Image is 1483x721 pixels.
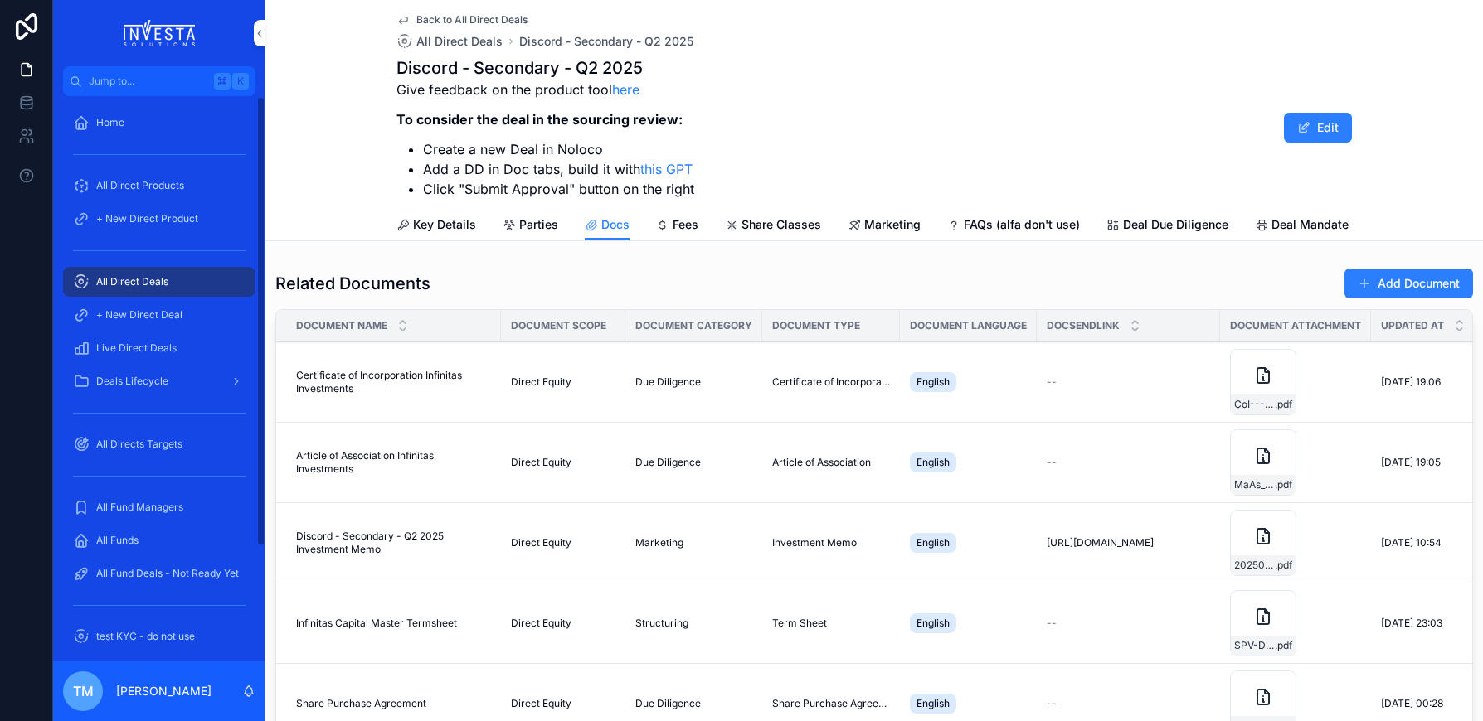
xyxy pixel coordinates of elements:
[511,456,571,469] span: Direct Equity
[63,267,255,297] a: All Direct Deals
[511,375,571,389] span: Direct Equity
[612,81,639,98] a: here
[396,13,528,27] a: Back to All Direct Deals
[396,210,476,243] a: Key Details
[1047,697,1057,710] span: --
[1123,216,1228,233] span: Deal Due Diligence
[511,456,615,469] a: Direct Equity
[635,536,752,549] a: Marketing
[73,681,94,701] span: TM
[1047,456,1057,469] span: --
[1234,559,1275,572] span: 20250428_Investment-Memo-Discord
[96,179,184,192] span: All Direct Products
[601,216,630,233] span: Docs
[910,449,1027,476] a: English
[772,617,890,630] a: Term Sheet
[741,216,821,233] span: Share Classes
[635,456,701,469] span: Due Diligence
[635,375,701,389] span: Due Diligence
[772,456,871,469] span: Article of Association
[296,319,387,332] span: Document Name
[1381,536,1442,549] span: [DATE] 10:54
[511,319,606,332] span: Document Scope
[519,216,558,233] span: Parties
[63,492,255,522] a: All Fund Managers
[772,697,890,710] a: Share Purchase Agreement
[63,204,255,234] a: + New Direct Product
[96,567,239,580] span: All Fund Deals - Not Ready Yet
[1047,375,1057,389] span: --
[63,171,255,201] a: All Direct Products
[1230,319,1361,332] span: Document Attachment
[635,617,752,630] a: Structuring
[910,690,1027,717] a: English
[63,366,255,396] a: Deals Lifecycle
[423,159,694,179] li: Add a DD in Doc tabs, build it with
[640,161,693,177] a: this GPT
[1230,349,1361,415] a: CoI---Infinitas-Investments-Ltd.pdf
[585,210,630,241] a: Docs
[96,341,177,355] span: Live Direct Deals
[772,319,860,332] span: Document Type
[1230,590,1361,656] a: SPV-Docs---Infinitas-Capital-SPV-XV-a-series-of-Infinitas-Capital-Master-LLC.pdf
[96,438,182,451] span: All Directs Targets
[910,319,1027,332] span: Document Language
[423,139,694,159] li: Create a new Deal in Noloco
[1271,216,1447,233] span: Deal Mandate ( (alfa don't use))
[1275,398,1292,411] span: .pdf
[1275,559,1292,572] span: .pdf
[1255,210,1447,243] a: Deal Mandate ( (alfa don't use))
[503,210,558,243] a: Parties
[416,13,528,27] span: Back to All Direct Deals
[673,216,698,233] span: Fees
[917,697,950,710] span: English
[917,375,950,389] span: English
[635,456,752,469] a: Due Diligence
[296,617,457,630] span: Infinitas Capital Master Termsheet
[1344,269,1473,298] button: Add Document
[725,210,821,243] a: Share Classes
[511,536,615,549] a: Direct Equity
[910,369,1027,395] a: English
[864,216,921,233] span: Marketing
[96,308,182,322] span: + New Direct Deal
[772,536,890,549] a: Investment Memo
[416,33,503,50] span: All Direct Deals
[296,449,491,476] a: Article of Association Infinitas Investments
[96,501,183,514] span: All Fund Managers
[1381,375,1441,389] span: [DATE] 19:06
[63,300,255,330] a: + New Direct Deal
[89,75,207,88] span: Jump to...
[63,559,255,588] a: All Fund Deals - Not Ready Yet
[511,536,571,549] span: Direct Equity
[635,536,683,549] span: Marketing
[96,116,124,129] span: Home
[917,536,950,549] span: English
[396,111,683,128] strong: To consider the deal in the sourcing review:
[296,697,426,710] span: Share Purchase Agreement
[511,375,615,389] a: Direct Equity
[1275,639,1292,652] span: .pdf
[947,210,1080,243] a: FAQs (alfa don't use)
[63,525,255,555] a: All Funds
[1234,478,1275,491] span: MaAs_InfinitasInvestmentsLtd_September2022
[1381,617,1442,630] span: [DATE] 23:03
[1047,456,1210,469] a: --
[234,75,247,88] span: K
[1047,697,1210,710] a: --
[635,375,752,389] a: Due Diligence
[96,630,195,643] span: test KYC - do not use
[296,369,491,395] span: Certificate of Incorporation Infinitas Investments
[1047,617,1210,630] a: --
[124,20,196,46] img: App logo
[396,33,503,50] a: All Direct Deals
[63,333,255,363] a: Live Direct Deals
[1381,319,1444,332] span: Updated at
[519,33,693,50] span: Discord - Secondary - Q2 2025
[511,697,615,710] a: Direct Equity
[656,210,698,243] a: Fees
[772,617,827,630] span: Term Sheet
